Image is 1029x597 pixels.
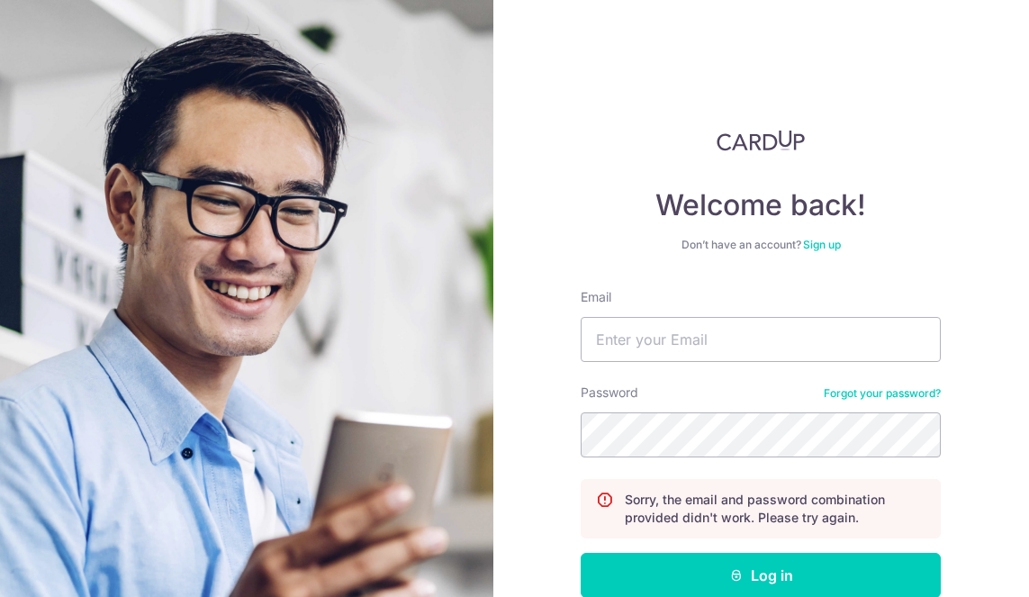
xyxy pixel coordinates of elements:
div: Don’t have an account? [581,238,941,252]
label: Email [581,288,611,306]
p: Sorry, the email and password combination provided didn't work. Please try again. [625,491,925,527]
input: Enter your Email [581,317,941,362]
a: Forgot your password? [824,386,941,401]
h4: Welcome back! [581,187,941,223]
img: CardUp Logo [717,130,805,151]
label: Password [581,384,638,402]
a: Sign up [803,238,841,251]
